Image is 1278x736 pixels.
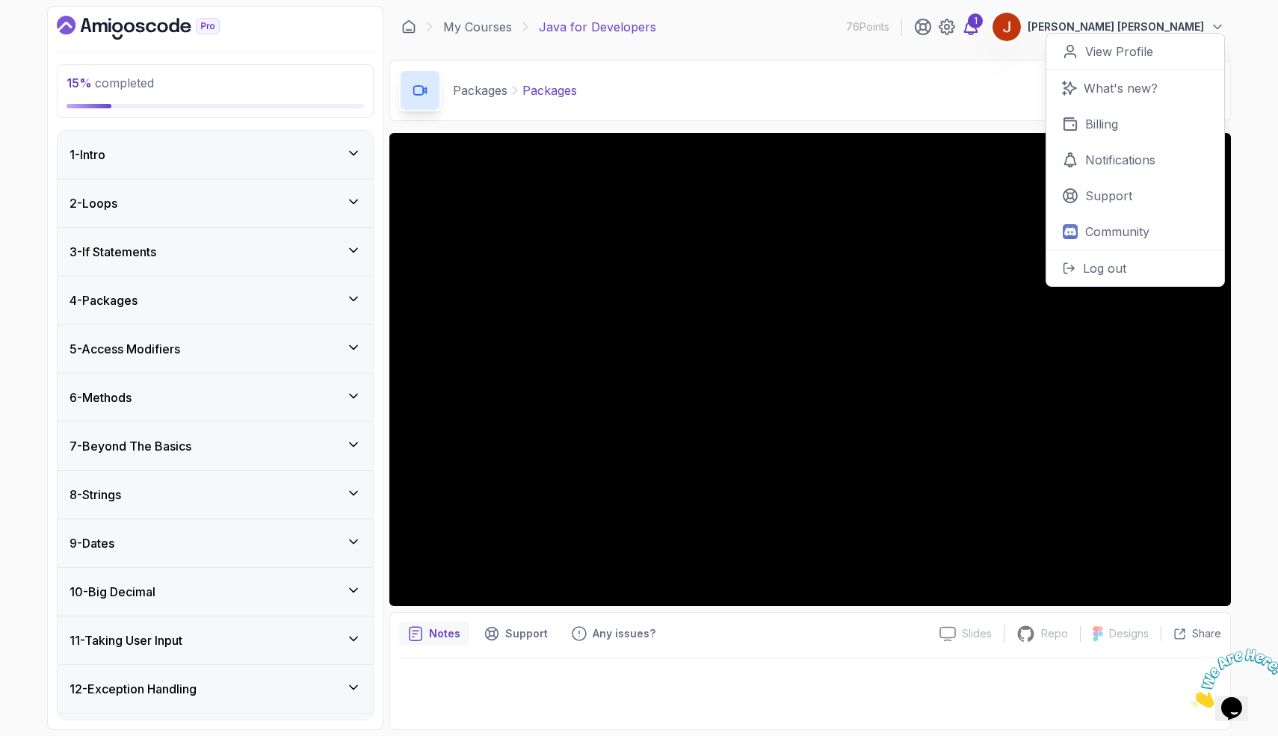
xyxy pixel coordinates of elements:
button: 5-Access Modifiers [58,325,373,373]
button: 11-Taking User Input [58,616,373,664]
button: 2-Loops [58,179,373,227]
p: Notes [429,626,460,641]
a: Notifications [1046,142,1224,178]
h3: 1 - Intro [70,146,105,164]
h3: 9 - Dates [70,534,114,552]
button: 7-Beyond The Basics [58,422,373,470]
img: Chat attention grabber [6,6,99,65]
a: Community [1046,214,1224,250]
h3: 3 - If Statements [70,243,156,261]
button: Support button [475,622,557,646]
p: Billing [1085,115,1118,133]
p: Designs [1109,626,1149,641]
button: Log out [1046,250,1224,286]
button: 10-Big Decimal [58,568,373,616]
p: Community [1085,223,1149,241]
button: Feedback button [563,622,664,646]
p: Log out [1083,259,1126,277]
p: Packages [453,81,507,99]
div: 1 [968,13,983,28]
p: Share [1192,626,1221,641]
h3: 2 - Loops [70,194,117,212]
a: Dashboard [57,16,254,40]
a: Support [1046,178,1224,214]
span: 15 % [67,75,92,90]
a: View Profile [1046,34,1224,70]
p: Repo [1041,626,1068,641]
a: 1 [962,18,980,36]
a: What's new? [1046,70,1224,106]
button: 3-If Statements [58,228,373,276]
h3: 4 - Packages [70,291,138,309]
span: completed [67,75,154,90]
p: Any issues? [593,626,655,641]
button: 6-Methods [58,374,373,421]
p: [PERSON_NAME] [PERSON_NAME] [1028,19,1204,34]
p: Support [505,626,548,641]
button: user profile image[PERSON_NAME] [PERSON_NAME] [992,12,1225,42]
p: Support [1085,187,1132,205]
p: 76 Points [846,19,889,34]
button: 1-Intro [58,131,373,179]
h3: 11 - Taking User Input [70,631,182,649]
p: View Profile [1085,43,1153,61]
a: Dashboard [401,19,416,34]
button: Share [1161,626,1221,641]
h3: 6 - Methods [70,389,132,406]
a: My Courses [443,18,512,36]
button: 9-Dates [58,519,373,567]
h3: 12 - Exception Handling [70,680,197,698]
p: Packages [522,81,577,99]
h3: 10 - Big Decimal [70,583,155,601]
p: Java for Developers [539,18,656,36]
button: 12-Exception Handling [58,665,373,713]
button: notes button [399,622,469,646]
h3: 5 - Access Modifiers [70,340,180,358]
h3: 7 - Beyond The Basics [70,437,191,455]
img: user profile image [993,13,1021,41]
p: What's new? [1084,79,1158,97]
button: 8-Strings [58,471,373,519]
iframe: chat widget [1185,643,1278,714]
p: Notifications [1085,151,1155,169]
button: 4-Packages [58,276,373,324]
h3: 8 - Strings [70,486,121,504]
a: Billing [1046,106,1224,142]
iframe: 1 - Packages [389,133,1231,606]
p: Slides [962,626,992,641]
